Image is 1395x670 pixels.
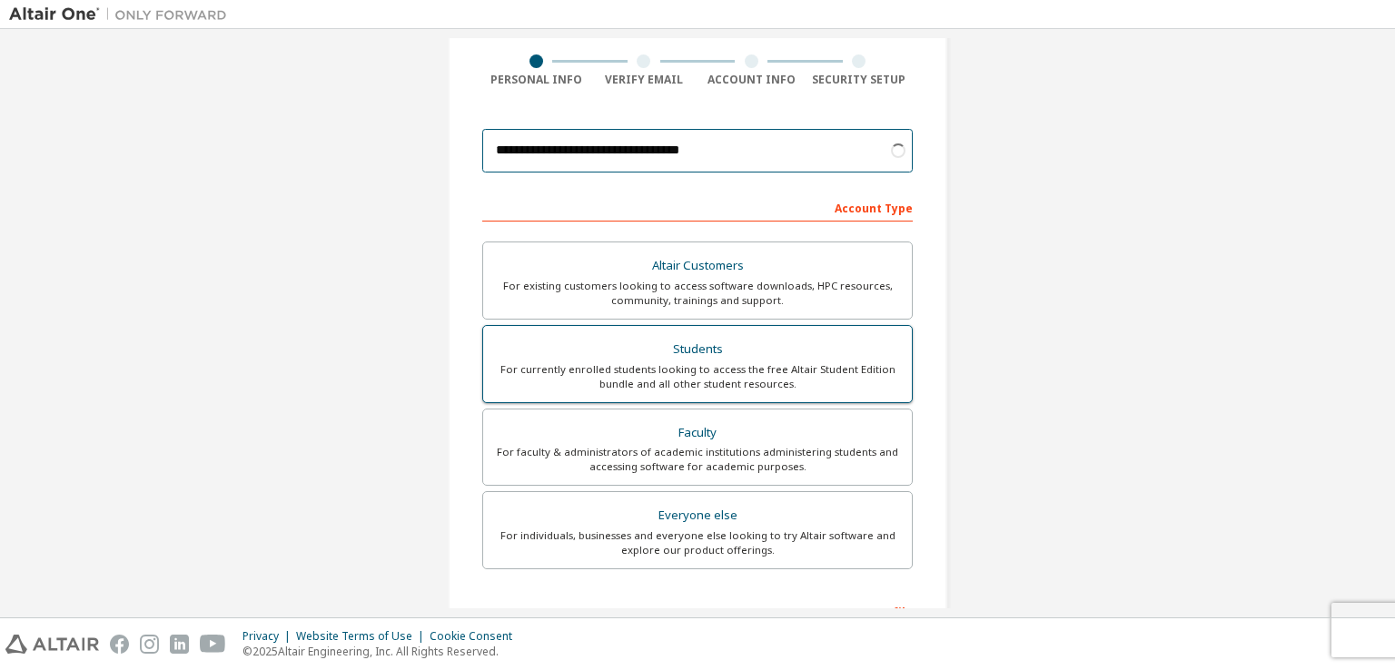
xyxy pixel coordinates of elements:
[494,503,901,528] div: Everyone else
[494,362,901,391] div: For currently enrolled students looking to access the free Altair Student Edition bundle and all ...
[494,528,901,557] div: For individuals, businesses and everyone else looking to try Altair software and explore our prod...
[110,635,129,654] img: facebook.svg
[170,635,189,654] img: linkedin.svg
[494,445,901,474] div: For faculty & administrators of academic institutions administering students and accessing softwa...
[494,253,901,279] div: Altair Customers
[697,73,806,87] div: Account Info
[242,629,296,644] div: Privacy
[482,73,590,87] div: Personal Info
[482,596,913,626] div: Your Profile
[494,337,901,362] div: Students
[494,420,901,446] div: Faculty
[494,279,901,308] div: For existing customers looking to access software downloads, HPC resources, community, trainings ...
[242,644,523,659] p: © 2025 Altair Engineering, Inc. All Rights Reserved.
[9,5,236,24] img: Altair One
[296,629,430,644] div: Website Terms of Use
[200,635,226,654] img: youtube.svg
[590,73,698,87] div: Verify Email
[482,192,913,222] div: Account Type
[430,629,523,644] div: Cookie Consent
[5,635,99,654] img: altair_logo.svg
[140,635,159,654] img: instagram.svg
[806,73,914,87] div: Security Setup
